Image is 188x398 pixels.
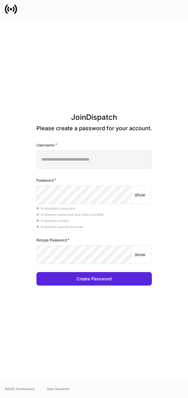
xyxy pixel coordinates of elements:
p: show [135,252,145,258]
span: At least one uppercase and lowercase letter [36,213,104,216]
h6: Retype Password [36,237,70,243]
span: © 2025 OneAdvisory [5,386,35,391]
span: At least eight characters [36,207,75,210]
p: Please create a password for your account. [36,125,152,132]
h6: Password [36,177,56,183]
h3: Join Dispatch [36,112,152,125]
h6: Username [36,142,57,148]
button: Create Password [36,272,152,286]
span: At least one special character [36,225,83,229]
div: Create Password [77,277,112,281]
p: show [135,192,145,198]
a: Data Disclaimer [47,386,70,391]
span: At least one number [36,219,69,222]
